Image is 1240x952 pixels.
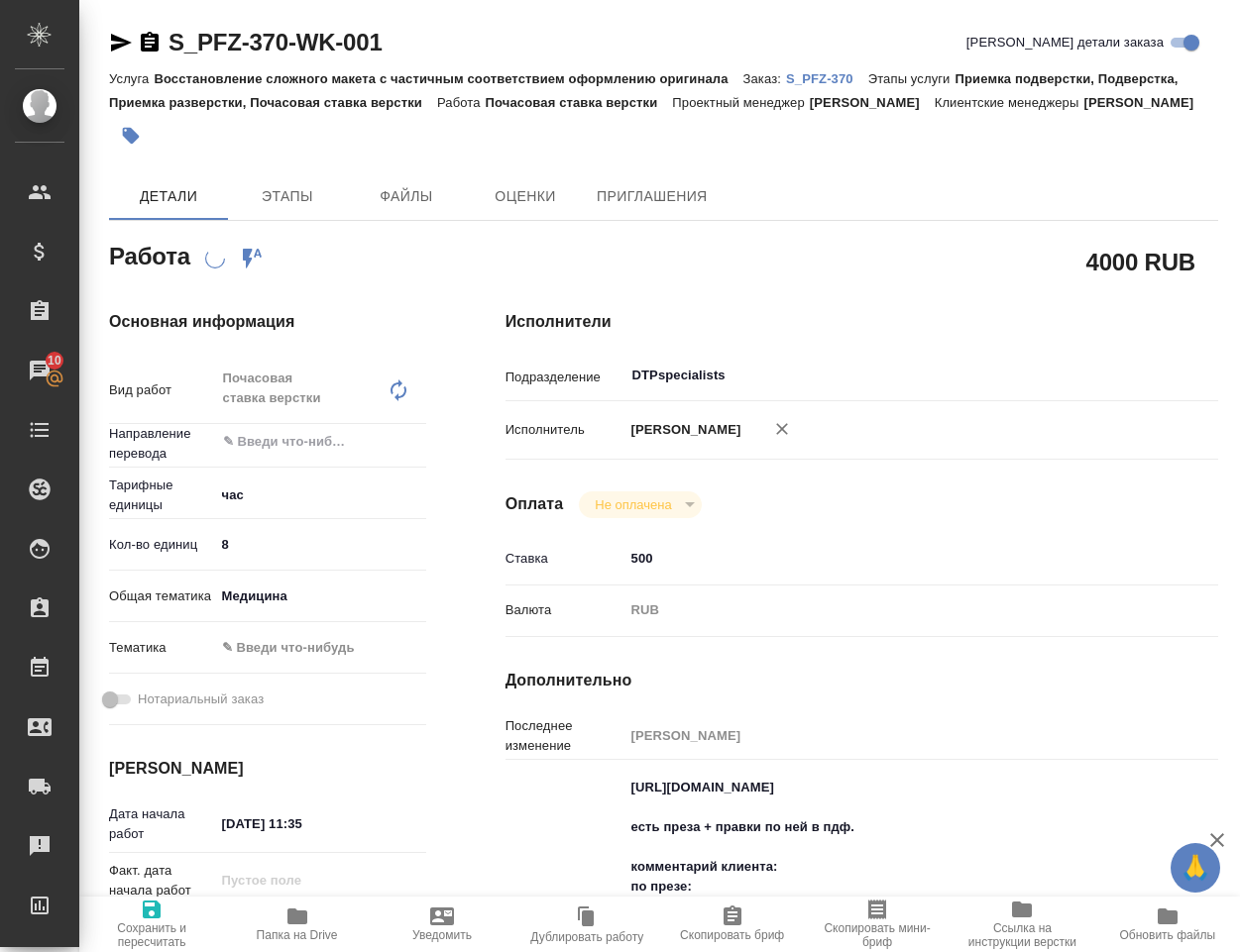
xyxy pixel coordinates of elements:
[868,71,956,86] p: Этапы услуги
[935,95,1084,110] p: Клиентские менеджеры
[121,184,216,209] span: Детали
[222,638,402,658] div: ✎ Введи что-нибудь
[240,184,335,209] span: Этапы
[506,420,624,440] p: Исполнитель
[36,351,73,370] span: 10
[370,897,514,952] button: Уведомить
[1171,843,1220,893] button: 🙏
[589,496,677,513] button: Не оплачена
[1120,928,1216,942] span: Обновить файлы
[109,114,153,158] button: Добавить тэг
[506,310,1218,334] h4: Исполнители
[109,804,215,844] p: Дата начала работ
[437,95,486,110] p: Работа
[624,544,1159,573] input: ✎ Введи что-нибудь
[79,897,224,952] button: Сохранить и пересчитать
[597,184,708,209] span: Приглашения
[109,757,426,781] h4: [PERSON_NAME]
[109,310,426,334] h4: Основная информация
[950,897,1094,952] button: Ссылка на инструкции верстки
[1095,897,1240,952] button: Обновить файлы
[506,492,564,516] h4: Оплата
[506,600,624,620] p: Валюта
[680,928,784,942] span: Скопировать бриф
[530,930,643,944] span: Дублировать работу
[138,31,162,54] button: Скопировать ссылку
[109,71,154,86] p: Услуга
[109,476,215,515] p: Тарифные единицы
[5,346,74,395] a: 10
[1083,95,1208,110] p: [PERSON_NAME]
[760,407,804,451] button: Удалить исполнителя
[215,580,426,613] div: Медицина
[359,184,454,209] span: Файлы
[624,593,1159,627] div: RUB
[257,928,338,942] span: Папка на Drive
[109,380,215,400] p: Вид работ
[1179,847,1212,889] span: 🙏
[966,33,1164,53] span: [PERSON_NAME] детали заказа
[109,861,215,900] p: Факт. дата начала работ
[506,368,624,387] p: Подразделение
[215,478,426,512] div: час
[109,31,133,54] button: Скопировать ссылку для ЯМессенджера
[109,638,215,658] p: Тематика
[221,430,354,454] input: ✎ Введи что-нибудь
[91,921,212,949] span: Сохранить и пересчитать
[514,897,659,952] button: Дублировать работу
[478,184,573,209] span: Оценки
[109,586,215,606] p: Общая тематика
[412,928,472,942] span: Уведомить
[961,921,1082,949] span: Ссылка на инструкции верстки
[486,95,673,110] p: Почасовая ставка верстки
[786,71,868,86] p: S_PFZ-370
[215,631,426,665] div: ✎ Введи что-нибудь
[215,530,426,559] input: ✎ Введи что-нибудь
[154,71,742,86] p: Восстановление сложного макета с частичным соответствием оформлению оригинала
[109,424,215,464] p: Направление перевода
[506,549,624,569] p: Ставка
[743,71,786,86] p: Заказ:
[672,95,809,110] p: Проектный менеджер
[660,897,805,952] button: Скопировать бриф
[1148,373,1152,377] button: Open
[109,237,190,272] h2: Работа
[169,29,383,55] a: S_PFZ-370-WK-001
[215,809,389,838] input: ✎ Введи что-нибудь
[215,866,389,895] input: Пустое поле
[138,689,264,709] span: Нотариальный заказ
[506,669,1218,692] h4: Дополнительно
[579,491,701,518] div: Не оплачена
[1086,245,1195,278] h2: 4000 RUB
[109,535,215,555] p: Кол-во единиц
[224,897,369,952] button: Папка на Drive
[624,721,1159,750] input: Пустое поле
[415,440,419,444] button: Open
[817,921,938,949] span: Скопировать мини-бриф
[805,897,950,952] button: Скопировать мини-бриф
[810,95,935,110] p: [PERSON_NAME]
[786,69,868,86] a: S_PFZ-370
[624,420,741,440] p: [PERSON_NAME]
[506,716,624,756] p: Последнее изменение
